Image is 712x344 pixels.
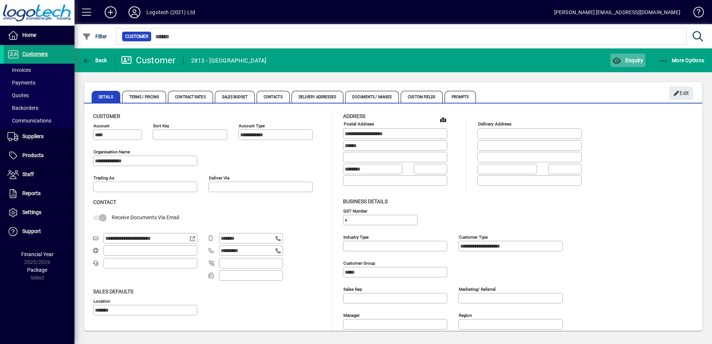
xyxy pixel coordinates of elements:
[93,298,110,303] mat-label: Location
[80,30,109,43] button: Filter
[257,91,290,103] span: Contacts
[21,251,54,257] span: Financial Year
[112,214,179,220] span: Receive Documents Via Email
[7,80,35,86] span: Payments
[610,54,645,67] button: Enquiry
[22,209,41,215] span: Settings
[22,32,36,38] span: Home
[22,152,44,158] span: Products
[123,6,146,19] button: Profile
[459,312,472,318] mat-label: Region
[445,91,476,103] span: Prompts
[153,123,169,128] mat-label: Sort key
[4,203,74,222] a: Settings
[146,6,195,18] div: Logotech (2021) Ltd
[4,127,74,146] a: Suppliers
[612,57,643,63] span: Enquiry
[93,123,109,128] mat-label: Account
[659,57,705,63] span: More Options
[437,114,449,125] a: View on map
[4,89,74,102] a: Quotes
[4,165,74,184] a: Staff
[345,91,399,103] span: Documents / Images
[292,91,344,103] span: Delivery Addresses
[343,312,360,318] mat-label: Manager
[657,54,706,67] button: More Options
[688,1,703,26] a: Knowledge Base
[343,234,369,239] mat-label: Industry type
[80,54,109,67] button: Back
[669,86,693,100] button: Edit
[125,33,148,40] span: Customer
[673,87,689,99] span: Edit
[4,184,74,203] a: Reports
[343,113,365,119] span: Address
[343,286,362,292] mat-label: Sales rep
[7,105,38,111] span: Backorders
[401,91,442,103] span: Custom Fields
[209,175,229,181] mat-label: Deliver via
[191,55,267,67] div: 2813 - [GEOGRAPHIC_DATA]
[4,114,74,127] a: Communications
[343,198,388,204] span: Business details
[239,123,265,128] mat-label: Account Type
[168,91,213,103] span: Contract Rates
[27,267,47,273] span: Package
[93,149,130,155] mat-label: Organisation name
[7,92,29,98] span: Quotes
[215,91,255,103] span: Sales Budget
[22,190,41,196] span: Reports
[122,91,166,103] span: Terms / Pricing
[343,260,375,265] mat-label: Customer group
[4,26,74,45] a: Home
[99,6,123,19] button: Add
[459,286,496,292] mat-label: Marketing/ Referral
[93,113,120,119] span: Customer
[4,222,74,241] a: Support
[343,208,368,213] mat-label: GST Number
[121,54,176,66] div: Customer
[74,54,115,67] app-page-header-button: Back
[22,133,44,139] span: Suppliers
[92,91,120,103] span: Details
[7,67,31,73] span: Invoices
[554,6,680,18] div: [PERSON_NAME] [EMAIL_ADDRESS][DOMAIN_NAME]
[459,234,488,239] mat-label: Customer type
[22,171,34,177] span: Staff
[93,175,114,181] mat-label: Trading as
[22,51,48,57] span: Customers
[93,289,133,294] span: Sales defaults
[4,76,74,89] a: Payments
[93,199,116,205] span: Contact
[4,102,74,114] a: Backorders
[7,118,51,124] span: Communications
[4,146,74,165] a: Products
[82,34,107,39] span: Filter
[22,228,41,234] span: Support
[82,57,107,63] span: Back
[4,64,74,76] a: Invoices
